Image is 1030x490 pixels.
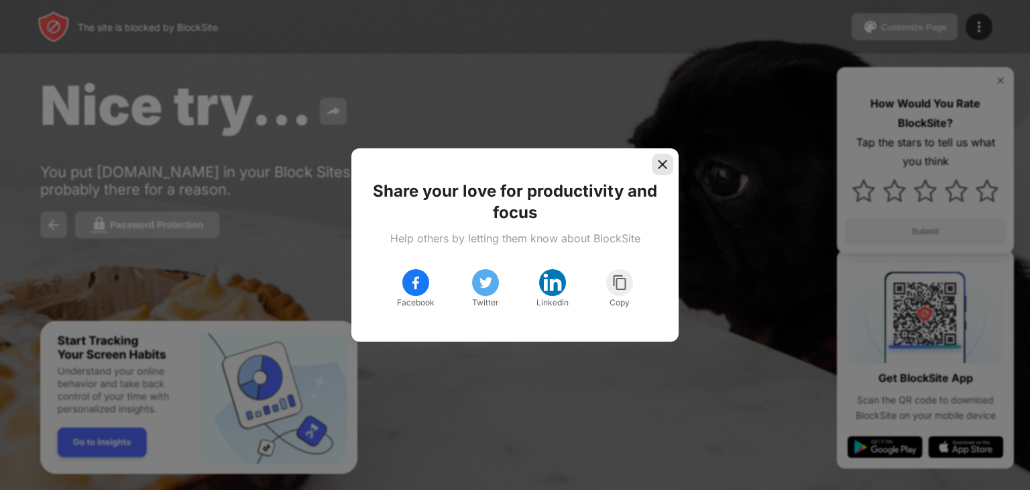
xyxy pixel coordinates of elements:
[536,296,569,309] div: Linkedin
[610,296,630,309] div: Copy
[612,275,628,291] img: copy.svg
[397,296,435,309] div: Facebook
[367,181,663,224] div: Share your love for productivity and focus
[542,272,563,293] img: linkedin.svg
[408,275,424,291] img: facebook.svg
[472,296,499,309] div: Twitter
[390,232,640,245] div: Help others by letting them know about BlockSite
[477,275,494,291] img: twitter.svg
